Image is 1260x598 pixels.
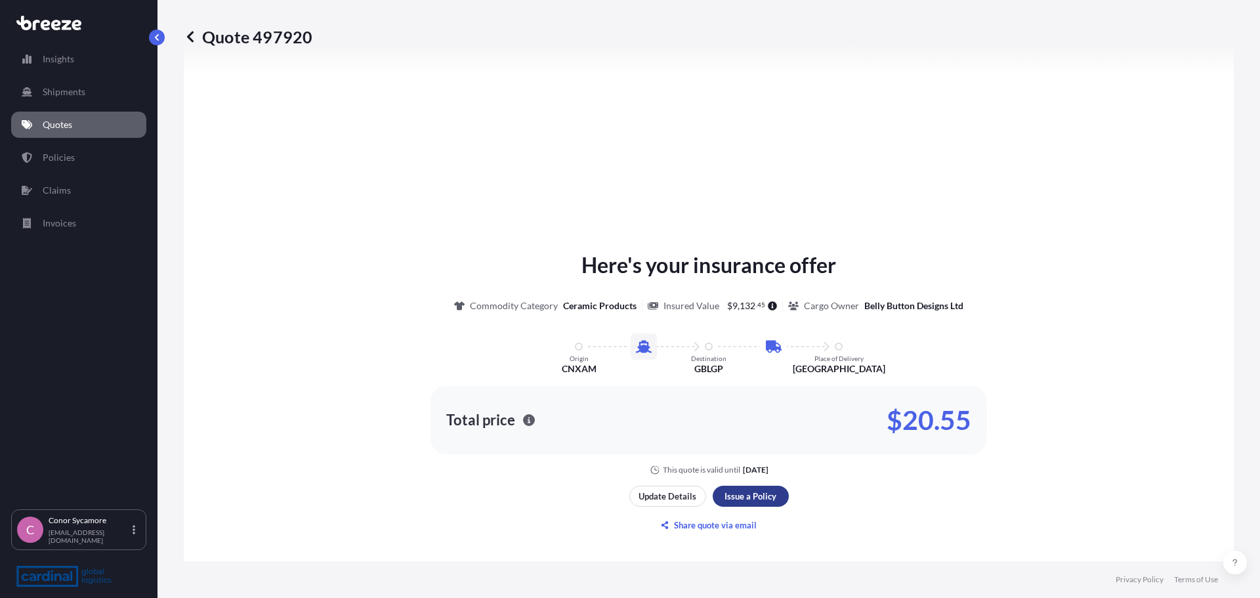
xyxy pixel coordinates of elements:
p: Destination [691,354,726,362]
a: Terms of Use [1174,574,1218,585]
a: Insights [11,46,146,72]
p: Conor Sycamore [49,515,130,526]
p: Belly Button Designs Ltd [864,299,963,312]
p: Cargo Owner [804,299,859,312]
a: Claims [11,177,146,203]
span: $ [727,301,732,310]
p: CNXAM [562,362,597,375]
p: Origin [570,354,589,362]
p: [DATE] [743,465,768,475]
p: Quotes [43,118,72,131]
button: Update Details [629,486,706,507]
p: Quote 497920 [184,26,312,47]
a: Invoices [11,210,146,236]
p: Shipments [43,85,85,98]
p: Invoices [43,217,76,230]
p: Issue a Policy [724,490,776,503]
p: [EMAIL_ADDRESS][DOMAIN_NAME] [49,528,130,544]
a: Privacy Policy [1116,574,1164,585]
button: Issue a Policy [713,486,789,507]
p: GBLGP [694,362,723,375]
a: Policies [11,144,146,171]
img: organization-logo [16,566,112,587]
span: . [756,303,757,307]
p: Claims [43,184,71,197]
p: Place of Delivery [814,354,864,362]
p: Commodity Category [470,299,558,312]
span: 45 [757,303,765,307]
p: Policies [43,151,75,164]
p: [GEOGRAPHIC_DATA] [793,362,885,375]
p: Share quote via email [674,519,757,532]
p: Ceramic Products [563,299,637,312]
p: Total price [446,414,515,427]
p: Here's your insurance offer [581,249,836,281]
p: This quote is valid until [663,465,740,475]
p: Insights [43,53,74,66]
a: Shipments [11,79,146,105]
p: Insured Value [663,299,719,312]
span: 132 [740,301,755,310]
a: Quotes [11,112,146,138]
span: , [738,301,740,310]
span: C [26,523,34,536]
span: 9 [732,301,738,310]
p: Update Details [639,490,696,503]
p: $20.55 [887,410,971,431]
button: Share quote via email [629,515,789,536]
